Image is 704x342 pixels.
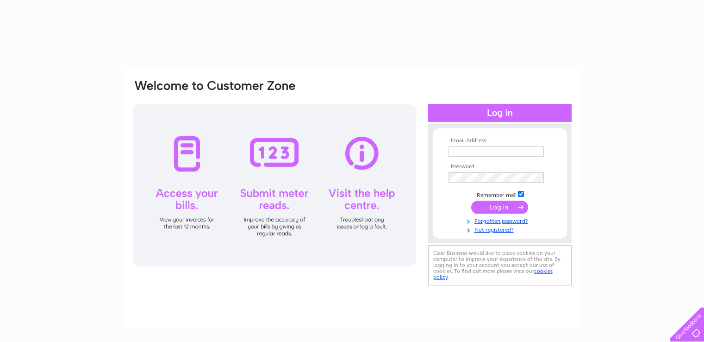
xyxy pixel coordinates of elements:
th: Password: [446,164,554,170]
input: Submit [471,201,528,214]
a: Not registered? [449,225,554,234]
a: Forgotten password? [449,216,554,225]
a: cookies policy [433,268,553,280]
div: Clear Business would like to place cookies on your computer to improve your experience of the sit... [428,245,572,285]
th: Email Address: [446,138,554,144]
td: Remember me? [446,190,554,199]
